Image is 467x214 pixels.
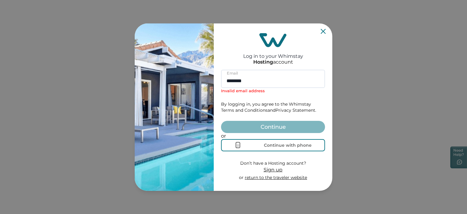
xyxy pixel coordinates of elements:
[253,59,273,65] p: Hosting
[221,107,268,113] a: Terms and Conditions
[221,88,325,94] p: Invalid email address
[135,23,214,191] img: auth-banner
[264,167,282,173] span: Sign up
[259,33,287,47] img: login-logo
[221,133,325,139] p: or
[264,143,312,148] div: Continue with phone
[243,47,303,59] h2: Log in to your Whimstay
[239,160,307,167] p: Don’t have a Hosting account?
[221,139,325,151] button: Continue with phone
[221,121,325,133] button: Continue
[245,175,307,180] a: return to the traveler website
[221,101,325,113] p: By logging in, you agree to the Whimstay and
[253,59,293,65] p: account
[239,175,307,181] p: or
[275,107,316,113] a: Privacy Statement.
[321,29,326,34] button: Close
